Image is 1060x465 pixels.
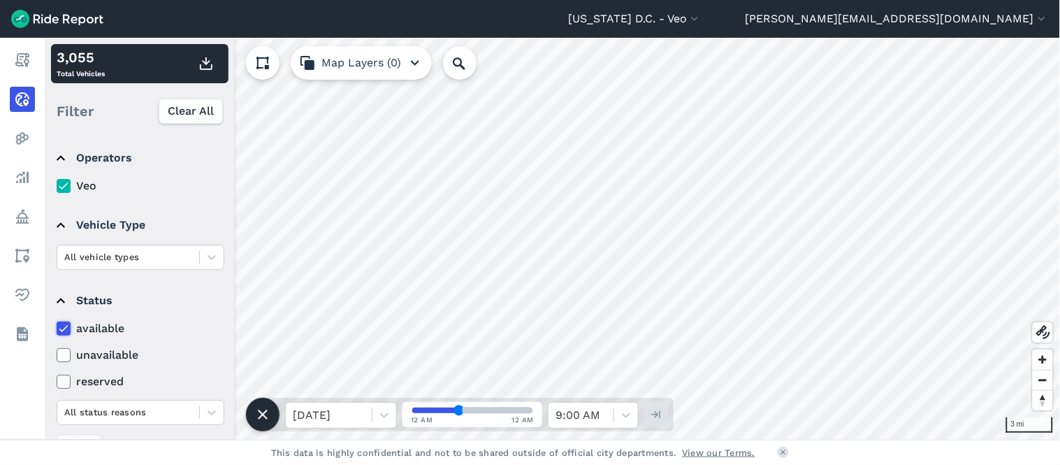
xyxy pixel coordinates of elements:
label: unavailable [57,347,224,364]
input: Search Location or Vehicles [443,46,499,80]
label: Veo [57,178,224,194]
button: Clear All [159,99,223,124]
button: Zoom out [1033,370,1053,390]
a: Report [10,48,35,73]
button: Map Layers (0) [291,46,432,80]
span: 12 AM [411,415,433,425]
a: Analyze [10,165,35,190]
div: Idle Time (hours) [57,435,224,460]
span: Clear All [168,103,214,120]
button: [PERSON_NAME][EMAIL_ADDRESS][DOMAIN_NAME] [746,10,1049,27]
button: Zoom in [1033,350,1053,370]
div: 3 mi [1006,417,1053,433]
button: Reset bearing to north [1033,390,1053,410]
a: Health [10,282,35,308]
button: [US_STATE] D.C. - Veo [568,10,702,27]
img: Ride Report [11,10,103,28]
summary: Operators [57,138,222,178]
summary: Vehicle Type [57,206,222,245]
span: 12 AM [512,415,535,425]
label: reserved [57,373,224,390]
a: Policy [10,204,35,229]
a: Heatmaps [10,126,35,151]
a: Areas [10,243,35,269]
label: available [57,320,224,337]
summary: Status [57,281,222,320]
div: Filter [51,90,228,133]
a: Datasets [10,322,35,347]
div: Total Vehicles [57,47,105,80]
a: Realtime [10,87,35,112]
div: 3,055 [57,47,105,68]
a: View our Terms. [683,446,756,459]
